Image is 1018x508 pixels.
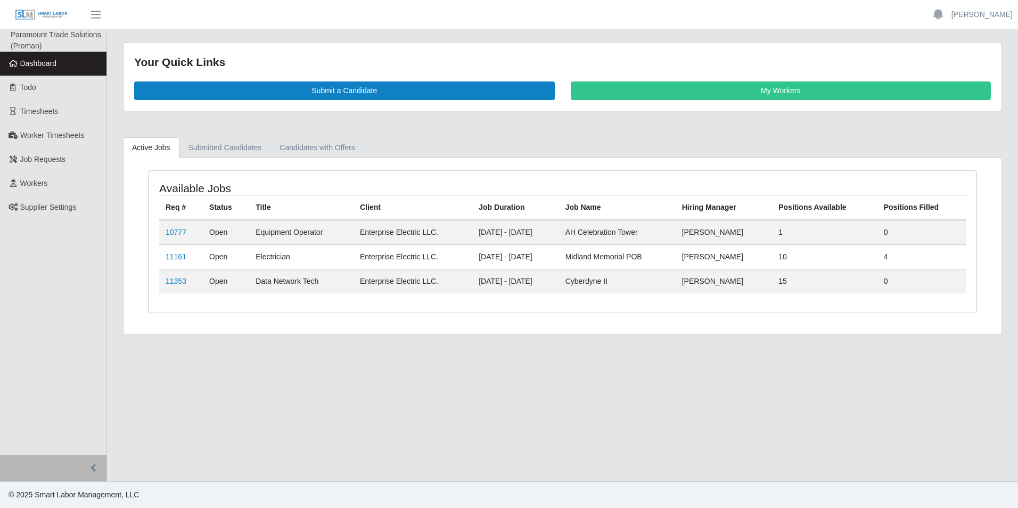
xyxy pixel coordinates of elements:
th: Job Duration [472,195,559,220]
th: Positions Available [772,195,877,220]
span: © 2025 Smart Labor Management, LLC [9,490,139,499]
a: My Workers [571,81,991,100]
span: Dashboard [20,59,57,68]
td: Enterprise Electric LLC. [354,269,472,293]
a: 11161 [166,252,186,261]
th: Positions Filled [877,195,966,220]
td: 0 [877,220,966,245]
th: Job Name [559,195,676,220]
a: [PERSON_NAME] [951,9,1013,20]
th: Hiring Manager [676,195,773,220]
td: Cyberdyne II [559,269,676,293]
th: Title [249,195,354,220]
a: Submit a Candidate [134,81,555,100]
td: AH Celebration Tower [559,220,676,245]
td: Midland Memorial POB [559,244,676,269]
a: 11353 [166,277,186,285]
span: Paramount Trade Solutions (Proman) [11,30,101,50]
td: Open [203,269,249,293]
span: Todo [20,83,36,92]
a: Active Jobs [123,137,179,158]
div: Your Quick Links [134,54,991,71]
td: [PERSON_NAME] [676,244,773,269]
span: Job Requests [20,155,66,163]
td: Enterprise Electric LLC. [354,244,472,269]
td: Open [203,244,249,269]
td: Data Network Tech [249,269,354,293]
a: Submitted Candidates [179,137,271,158]
td: 4 [877,244,966,269]
h4: Available Jobs [159,182,486,195]
td: [DATE] - [DATE] [472,244,559,269]
th: Req # [159,195,203,220]
th: Status [203,195,249,220]
td: Equipment Operator [249,220,354,245]
span: Supplier Settings [20,203,77,211]
a: 10777 [166,228,186,236]
span: Workers [20,179,48,187]
td: 15 [772,269,877,293]
img: SLM Logo [15,9,68,21]
td: [DATE] - [DATE] [472,220,559,245]
td: 10 [772,244,877,269]
td: Electrician [249,244,354,269]
td: Enterprise Electric LLC. [354,220,472,245]
td: [PERSON_NAME] [676,220,773,245]
td: Open [203,220,249,245]
span: Worker Timesheets [20,131,84,140]
td: [DATE] - [DATE] [472,269,559,293]
td: 0 [877,269,966,293]
span: Timesheets [20,107,59,116]
td: 1 [772,220,877,245]
th: Client [354,195,472,220]
a: Candidates with Offers [270,137,364,158]
td: [PERSON_NAME] [676,269,773,293]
